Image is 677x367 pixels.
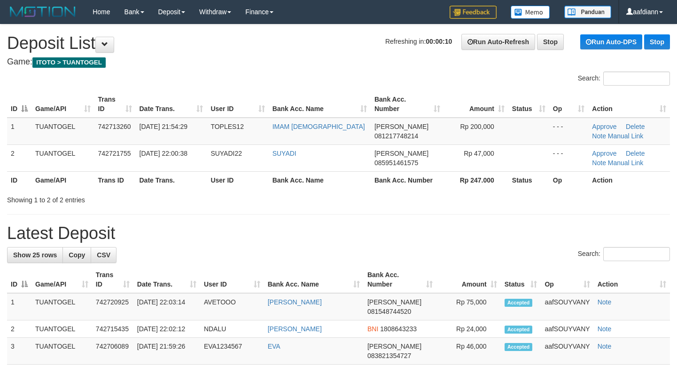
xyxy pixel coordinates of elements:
[13,251,57,259] span: Show 25 rows
[367,352,411,359] span: Copy 083821354727 to clipboard
[508,171,549,189] th: Status
[537,34,564,50] a: Stop
[436,320,501,338] td: Rp 24,000
[374,159,418,167] span: Copy 085951461575 to clipboard
[578,247,670,261] label: Search:
[92,266,133,293] th: Trans ID: activate to sort column ascending
[592,159,606,167] a: Note
[549,171,589,189] th: Op
[588,171,670,189] th: Action
[426,38,452,45] strong: 00:00:10
[541,320,593,338] td: aafSOUYVANY
[207,171,268,189] th: User ID
[594,266,670,293] th: Action: activate to sort column ascending
[7,247,63,263] a: Show 25 rows
[94,91,136,118] th: Trans ID: activate to sort column ascending
[94,171,136,189] th: Trans ID
[608,132,644,140] a: Manual Link
[644,34,670,49] a: Stop
[541,266,593,293] th: Op: activate to sort column ascending
[7,266,31,293] th: ID: activate to sort column descending
[505,299,533,307] span: Accepted
[580,34,642,49] a: Run Auto-DPS
[450,6,497,19] img: Feedback.jpg
[626,123,645,130] a: Delete
[269,91,371,118] th: Bank Acc. Name: activate to sort column ascending
[210,150,242,157] span: SUYADI22
[592,150,616,157] a: Approve
[380,325,417,333] span: Copy 1808643233 to clipboard
[603,247,670,261] input: Search:
[268,325,322,333] a: [PERSON_NAME]
[464,150,494,157] span: Rp 47,000
[367,308,411,315] span: Copy 081548744520 to clipboard
[7,320,31,338] td: 2
[578,72,670,86] label: Search:
[7,224,670,243] h1: Latest Deposit
[200,338,264,365] td: EVA1234567
[133,266,200,293] th: Date Trans.: activate to sort column ascending
[69,251,85,259] span: Copy
[31,171,94,189] th: Game/API
[371,91,444,118] th: Bank Acc. Number: activate to sort column ascending
[98,123,131,130] span: 742713260
[385,38,452,45] span: Refreshing in:
[7,57,670,67] h4: Game:
[374,150,428,157] span: [PERSON_NAME]
[588,91,670,118] th: Action: activate to sort column ascending
[367,298,421,306] span: [PERSON_NAME]
[511,6,550,19] img: Button%20Memo.svg
[367,325,378,333] span: BNI
[7,171,31,189] th: ID
[264,266,364,293] th: Bank Acc. Name: activate to sort column ascending
[7,5,78,19] img: MOTION_logo.png
[436,266,501,293] th: Amount: activate to sort column ascending
[200,320,264,338] td: NDALU
[272,150,296,157] a: SUYADI
[207,91,268,118] th: User ID: activate to sort column ascending
[210,123,244,130] span: TOPLES12
[7,118,31,145] td: 1
[541,338,593,365] td: aafSOUYVANY
[31,320,92,338] td: TUANTOGEL
[549,91,589,118] th: Op: activate to sort column ascending
[592,123,616,130] a: Approve
[598,343,612,350] a: Note
[92,320,133,338] td: 742715435
[140,123,187,130] span: [DATE] 21:54:29
[91,247,117,263] a: CSV
[31,91,94,118] th: Game/API: activate to sort column ascending
[140,150,187,157] span: [DATE] 22:00:38
[200,293,264,320] td: AVETOOO
[598,325,612,333] a: Note
[133,320,200,338] td: [DATE] 22:02:12
[444,91,508,118] th: Amount: activate to sort column ascending
[133,338,200,365] td: [DATE] 21:59:26
[549,144,589,171] td: - - -
[98,150,131,157] span: 742721755
[626,150,645,157] a: Delete
[269,171,371,189] th: Bank Acc. Name
[460,123,494,130] span: Rp 200,000
[598,298,612,306] a: Note
[364,266,436,293] th: Bank Acc. Number: activate to sort column ascending
[268,298,322,306] a: [PERSON_NAME]
[97,251,110,259] span: CSV
[136,171,207,189] th: Date Trans.
[374,132,418,140] span: Copy 081217748214 to clipboard
[31,293,92,320] td: TUANTOGEL
[592,132,606,140] a: Note
[564,6,611,18] img: panduan.png
[133,293,200,320] td: [DATE] 22:03:14
[31,118,94,145] td: TUANTOGEL
[7,293,31,320] td: 1
[444,171,508,189] th: Rp 247.000
[367,343,421,350] span: [PERSON_NAME]
[7,34,670,53] h1: Deposit List
[371,171,444,189] th: Bank Acc. Number
[436,293,501,320] td: Rp 75,000
[268,343,280,350] a: EVA
[92,293,133,320] td: 742720925
[603,72,670,86] input: Search:
[92,338,133,365] td: 742706089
